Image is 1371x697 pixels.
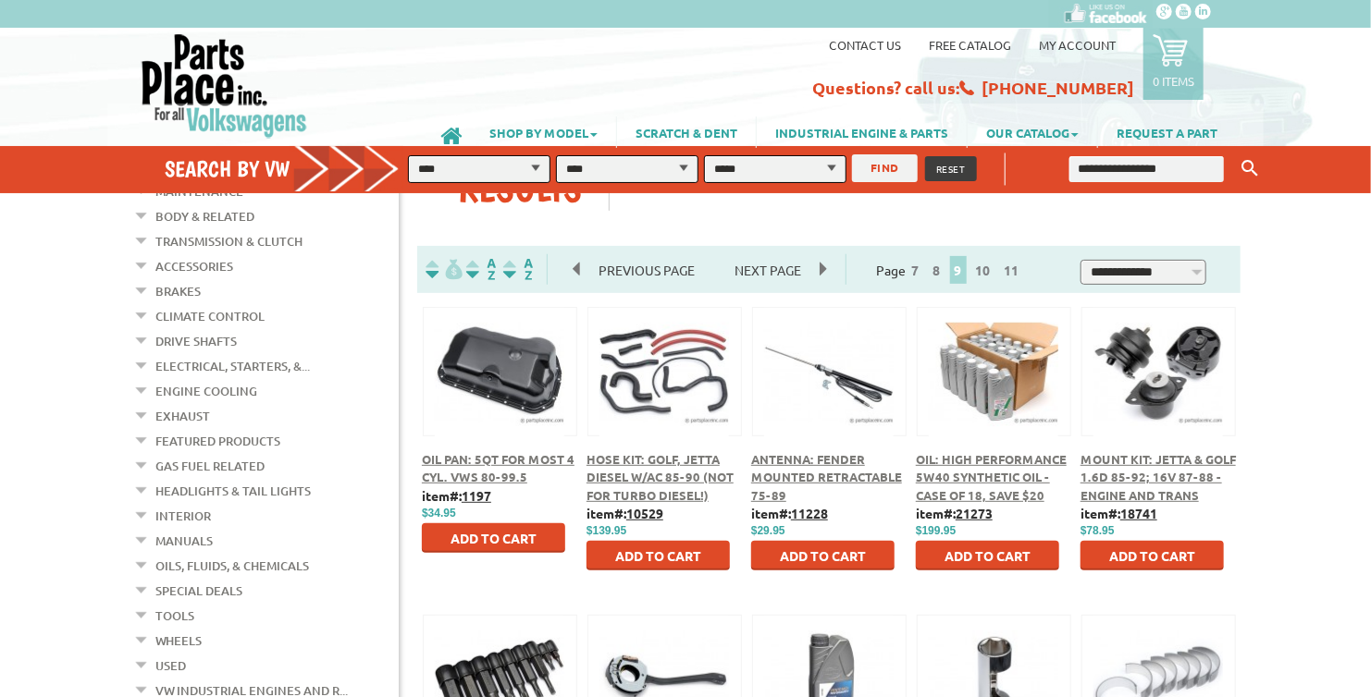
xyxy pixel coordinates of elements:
[925,156,977,181] button: RESET
[587,451,734,503] a: Hose Kit: Golf, Jetta Diesel w/AC 85-90 (not for Turbo Diesel!)
[716,262,820,278] a: Next Page
[968,116,1097,148] a: OUR CATALOG
[791,505,828,521] u: 11228
[950,256,967,284] span: 9
[846,254,1056,285] div: Page
[587,541,730,570] button: Add to Cart
[971,262,995,278] a: 10
[574,262,716,278] a: Previous Page
[422,507,456,520] span: $34.95
[155,279,201,303] a: Brakes
[1153,73,1194,89] p: 0 items
[422,487,491,504] b: item#:
[929,37,1011,53] a: Free Catalog
[852,154,918,182] button: FIND
[471,116,616,148] a: SHOP BY MODEL
[956,505,993,521] u: 21273
[155,229,303,253] a: Transmission & Clutch
[165,155,418,182] h4: Search by VW
[451,530,537,546] span: Add to Cart
[155,454,265,478] a: Gas Fuel Related
[916,505,993,521] b: item#:
[780,547,866,564] span: Add to Cart
[155,604,194,628] a: Tools
[155,204,254,228] a: Body & Related
[751,541,895,570] button: Add to Cart
[751,524,785,537] span: $29.95
[155,629,202,653] a: Wheels
[1000,262,1024,278] a: 11
[462,487,491,504] u: 1197
[751,451,902,503] a: Antenna: Fender Mounted Retractable 75-89
[945,547,1031,564] span: Add to Cart
[1039,37,1116,53] a: My Account
[155,479,311,503] a: Headlights & Tail Lights
[1143,28,1204,100] a: 0 items
[908,262,924,278] a: 7
[1098,116,1236,148] a: REQUEST A PART
[1109,547,1195,564] span: Add to Cart
[155,429,280,453] a: Featured Products
[751,505,828,521] b: item#:
[929,262,945,278] a: 8
[1081,541,1224,570] button: Add to Cart
[615,547,701,564] span: Add to Cart
[617,116,756,148] a: SCRATCH & DENT
[422,523,565,553] button: Add to Cart
[1236,153,1264,184] button: Keyword Search
[829,37,901,53] a: Contact us
[155,304,265,328] a: Climate Control
[140,32,309,139] img: Parts Place Inc!
[916,451,1067,503] a: Oil: High Performance 5w40 Synthetic Oil - Case of 18, Save $20
[626,505,663,521] u: 10529
[936,162,966,176] span: RESET
[155,354,310,378] a: Electrical, Starters, &...
[1120,505,1157,521] u: 18741
[1081,524,1115,537] span: $78.95
[155,254,233,278] a: Accessories
[716,256,820,284] span: Next Page
[1081,451,1236,503] a: Mount Kit: Jetta & Golf 1.6D 85-92; 16V 87-88 - Engine and Trans
[1081,505,1157,521] b: item#:
[155,654,186,678] a: Used
[426,259,463,280] img: filterpricelow.svg
[500,259,537,280] img: Sort by Sales Rank
[155,379,257,403] a: Engine Cooling
[580,256,713,284] span: Previous Page
[422,451,574,485] a: Oil Pan: 5Qt For Most 4 Cyl. VWs 80-99.5
[155,404,210,428] a: Exhaust
[916,524,956,537] span: $199.95
[587,505,663,521] b: item#:
[155,579,242,603] a: Special Deals
[155,529,213,553] a: Manuals
[587,524,626,537] span: $139.95
[155,329,237,353] a: Drive Shafts
[463,259,500,280] img: Sort by Headline
[757,116,967,148] a: INDUSTRIAL ENGINE & PARTS
[916,541,1059,570] button: Add to Cart
[155,554,309,578] a: Oils, Fluids, & Chemicals
[155,504,211,528] a: Interior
